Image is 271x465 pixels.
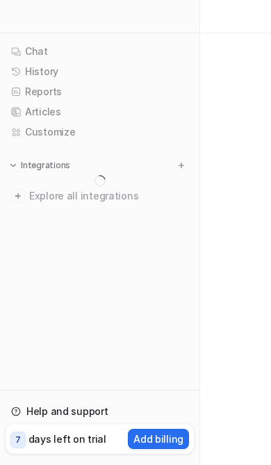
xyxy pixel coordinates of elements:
p: Add billing [133,432,183,446]
a: Chat [6,42,194,61]
span: Explore all integrations [29,185,188,207]
a: Customize [6,122,194,142]
img: expand menu [8,161,18,170]
img: menu_add.svg [176,161,186,170]
a: Explore all integrations [6,186,194,206]
p: Integrations [21,160,70,171]
button: Integrations [6,158,74,172]
a: History [6,62,194,81]
button: Add billing [128,429,189,449]
a: Reports [6,82,194,101]
p: 7 [15,434,21,446]
a: Help and support [6,402,194,421]
p: days left on trial [28,432,106,446]
a: Articles [6,102,194,122]
img: explore all integrations [11,189,25,203]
